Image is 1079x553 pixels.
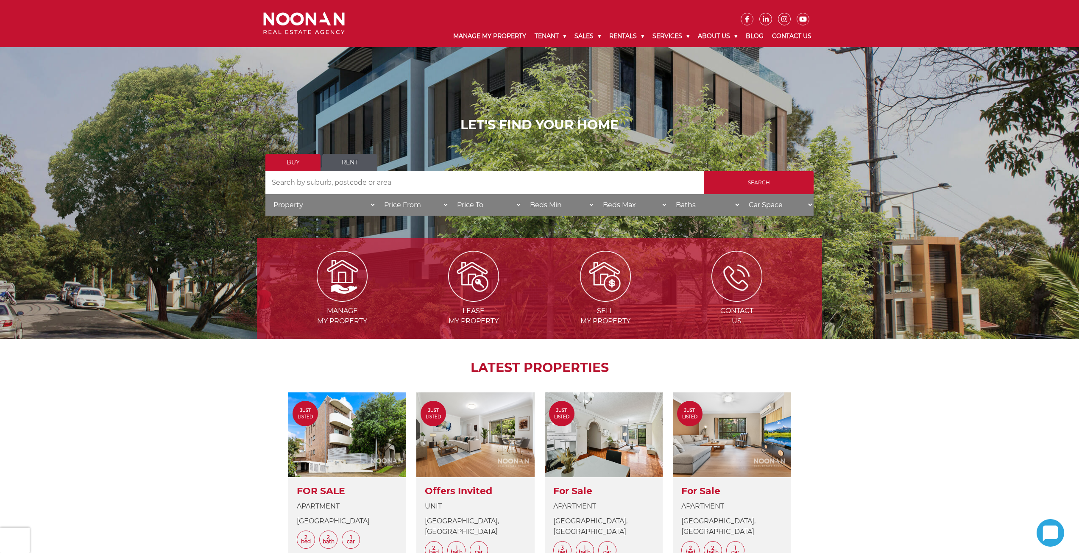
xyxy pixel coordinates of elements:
img: Lease my property [448,251,499,302]
a: ContactUs [672,272,802,325]
a: Tenant [530,25,570,47]
a: Rent [322,154,377,171]
input: Search [704,171,814,194]
span: Lease my Property [409,306,538,326]
a: Rentals [605,25,648,47]
a: Contact Us [768,25,816,47]
h2: LATEST PROPERTIES [278,360,801,375]
a: Leasemy Property [409,272,538,325]
a: Manage My Property [449,25,530,47]
a: Sales [570,25,605,47]
a: Services [648,25,694,47]
a: Sellmy Property [541,272,670,325]
img: Noonan Real Estate Agency [263,12,345,35]
a: Blog [742,25,768,47]
img: Manage my Property [317,251,368,302]
a: About Us [694,25,742,47]
img: Sell my property [580,251,631,302]
a: Managemy Property [277,272,407,325]
h1: LET'S FIND YOUR HOME [265,117,814,133]
span: Just Listed [421,407,446,420]
span: Contact Us [672,306,802,326]
span: Just Listed [293,407,318,420]
span: Sell my Property [541,306,670,326]
span: Just Listed [677,407,703,420]
a: Buy [265,154,321,171]
img: ICONS [711,251,762,302]
input: Search by suburb, postcode or area [265,171,704,194]
span: Manage my Property [277,306,407,326]
span: Just Listed [549,407,574,420]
